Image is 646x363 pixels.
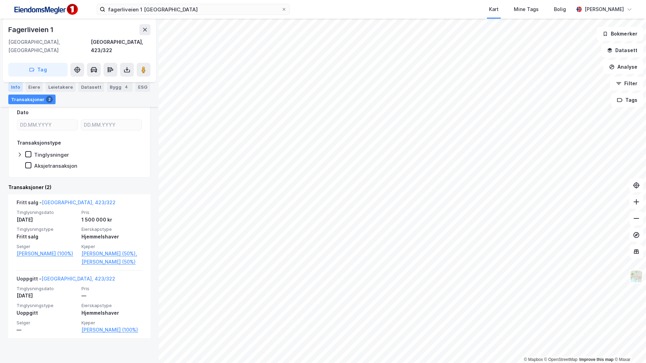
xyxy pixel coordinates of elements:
a: [PERSON_NAME] (50%) [81,258,142,266]
div: Uoppgitt [17,309,77,317]
div: Aksjetransaksjon [34,163,77,169]
div: Info [8,82,23,92]
div: Bygg [107,82,133,92]
div: — [81,292,142,300]
div: 4 [123,84,130,90]
div: Bolig [554,5,566,13]
button: Tags [611,93,643,107]
div: Hjemmelshaver [81,309,142,317]
a: [GEOGRAPHIC_DATA], 423/322 [41,276,115,282]
span: Pris [81,209,142,215]
input: DD.MM.YYYY [81,120,141,130]
div: [DATE] [17,216,77,224]
div: [GEOGRAPHIC_DATA], 423/322 [91,38,150,55]
div: Transaksjoner (2) [8,183,150,192]
a: [PERSON_NAME] (50%), [81,249,142,258]
img: F4PB6Px+NJ5v8B7XTbfpPpyloAAAAASUVORK5CYII= [11,2,80,17]
div: Tinglysninger [34,151,69,158]
span: Tinglysningstype [17,303,77,308]
button: Bokmerker [597,27,643,41]
div: [DATE] [17,292,77,300]
button: Datasett [601,43,643,57]
div: Kontrollprogram for chat [611,330,646,363]
a: [PERSON_NAME] (100%) [81,326,142,334]
button: Tag [8,63,68,77]
span: Tinglysningstype [17,226,77,232]
div: Kart [489,5,499,13]
div: [GEOGRAPHIC_DATA], [GEOGRAPHIC_DATA] [8,38,91,55]
div: Eiere [26,82,43,92]
div: Uoppgitt - [17,275,115,286]
a: Improve this map [579,357,614,362]
button: Filter [610,77,643,90]
div: Fritt salg [17,233,77,241]
span: Selger [17,244,77,249]
div: Hjemmelshaver [81,233,142,241]
a: Mapbox [524,357,543,362]
div: Datasett [78,82,104,92]
span: Tinglysningsdato [17,209,77,215]
div: 2 [46,96,53,103]
img: Z [630,270,643,283]
div: Dato [17,108,29,117]
span: Pris [81,286,142,292]
span: Eierskapstype [81,226,142,232]
div: Leietakere [46,82,76,92]
span: Selger [17,320,77,326]
span: Tinglysningsdato [17,286,77,292]
input: DD.MM.YYYY [17,120,78,130]
span: Eierskapstype [81,303,142,308]
button: Analyse [603,60,643,74]
div: Fritt salg - [17,198,116,209]
div: Mine Tags [514,5,539,13]
iframe: Chat Widget [611,330,646,363]
div: Fagerliveien 1 [8,24,55,35]
div: Transaksjoner [8,95,56,104]
div: [PERSON_NAME] [585,5,624,13]
a: OpenStreetMap [544,357,578,362]
div: — [17,326,77,334]
div: 1 500 000 kr [81,216,142,224]
div: Transaksjonstype [17,139,61,147]
a: [GEOGRAPHIC_DATA], 423/322 [42,199,116,205]
span: Kjøper [81,244,142,249]
span: Kjøper [81,320,142,326]
a: [PERSON_NAME] (100%) [17,249,77,258]
div: ESG [135,82,150,92]
input: Søk på adresse, matrikkel, gårdeiere, leietakere eller personer [105,4,281,14]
